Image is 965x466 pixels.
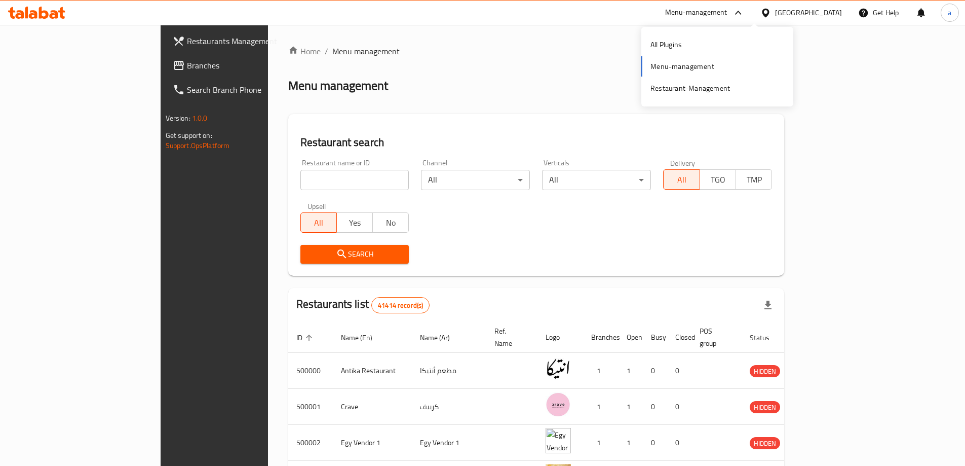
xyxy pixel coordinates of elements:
[305,216,333,230] span: All
[421,170,530,190] div: All
[643,389,667,425] td: 0
[165,53,322,78] a: Branches
[288,45,785,57] nav: breadcrumb
[377,216,405,230] span: No
[619,353,643,389] td: 1
[341,216,369,230] span: Yes
[736,169,772,190] button: TMP
[643,353,667,389] td: 0
[948,7,951,18] span: a
[165,78,322,102] a: Search Branch Phone
[700,169,736,190] button: TGO
[740,172,768,187] span: TMP
[619,425,643,461] td: 1
[325,45,328,57] li: /
[667,322,691,353] th: Closed
[665,7,727,19] div: Menu-management
[166,139,230,152] a: Support.OpsPlatform
[420,332,463,344] span: Name (Ar)
[542,170,651,190] div: All
[667,425,691,461] td: 0
[668,172,696,187] span: All
[341,332,385,344] span: Name (En)
[670,159,696,166] label: Delivery
[300,212,337,233] button: All
[333,425,412,461] td: Egy Vendor 1
[333,353,412,389] td: Antika Restaurant
[583,322,619,353] th: Branches
[412,425,486,461] td: Egy Vendor 1
[750,402,780,413] span: HIDDEN
[583,389,619,425] td: 1
[187,59,314,71] span: Branches
[546,392,571,417] img: Crave
[750,366,780,377] span: HIDDEN
[333,389,412,425] td: Crave
[166,129,212,142] span: Get support on:
[650,39,682,50] div: All Plugins
[546,428,571,453] img: Egy Vendor 1
[650,83,730,94] div: Restaurant-Management
[300,245,409,264] button: Search
[372,212,409,233] button: No
[412,389,486,425] td: كرييف
[667,389,691,425] td: 0
[704,172,732,187] span: TGO
[165,29,322,53] a: Restaurants Management
[308,248,401,261] span: Search
[307,202,326,209] label: Upsell
[300,135,773,150] h2: Restaurant search
[187,35,314,47] span: Restaurants Management
[583,353,619,389] td: 1
[296,297,430,313] h2: Restaurants list
[667,353,691,389] td: 0
[371,297,430,313] div: Total records count
[300,170,409,190] input: Search for restaurant name or ID..
[332,45,400,57] span: Menu management
[619,389,643,425] td: 1
[296,332,316,344] span: ID
[775,7,842,18] div: [GEOGRAPHIC_DATA]
[756,293,780,317] div: Export file
[583,425,619,461] td: 1
[187,84,314,96] span: Search Branch Phone
[643,425,667,461] td: 0
[412,353,486,389] td: مطعم أنتيكا
[288,78,388,94] h2: Menu management
[700,325,729,349] span: POS group
[546,356,571,381] img: Antika Restaurant
[663,169,700,190] button: All
[537,322,583,353] th: Logo
[750,332,783,344] span: Status
[619,322,643,353] th: Open
[750,438,780,449] span: HIDDEN
[336,212,373,233] button: Yes
[643,322,667,353] th: Busy
[494,325,525,349] span: Ref. Name
[166,112,190,125] span: Version:
[192,112,208,125] span: 1.0.0
[372,301,429,310] span: 41414 record(s)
